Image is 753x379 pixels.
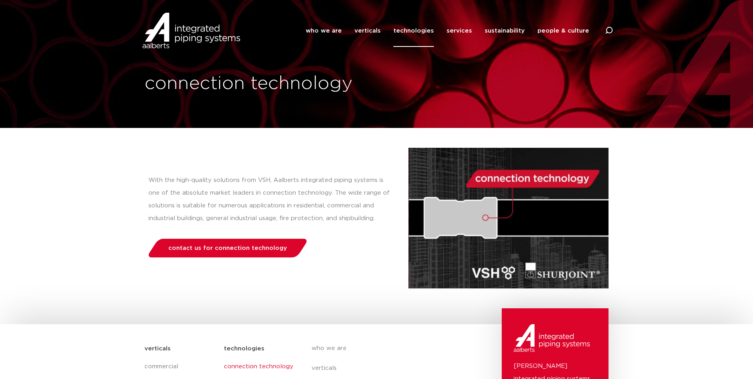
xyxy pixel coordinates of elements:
span: contact us for connection technology [168,245,287,251]
h5: verticals [144,342,171,355]
a: who we are [312,338,457,358]
a: who we are [306,15,342,47]
a: connection technology [224,357,295,377]
nav: Menu [306,15,589,47]
h5: technologies [224,342,264,355]
a: verticals [354,15,381,47]
a: technologies [393,15,434,47]
h1: connection technology [144,71,373,97]
a: verticals [312,358,457,378]
a: services [447,15,472,47]
a: sustainability [485,15,525,47]
p: With the high-quality solutions from VSH, Aalberts integrated piping systems is one of the absolu... [148,174,393,225]
a: commercial [144,357,216,377]
a: contact us for connection technology [146,239,309,257]
a: people & culture [537,15,589,47]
